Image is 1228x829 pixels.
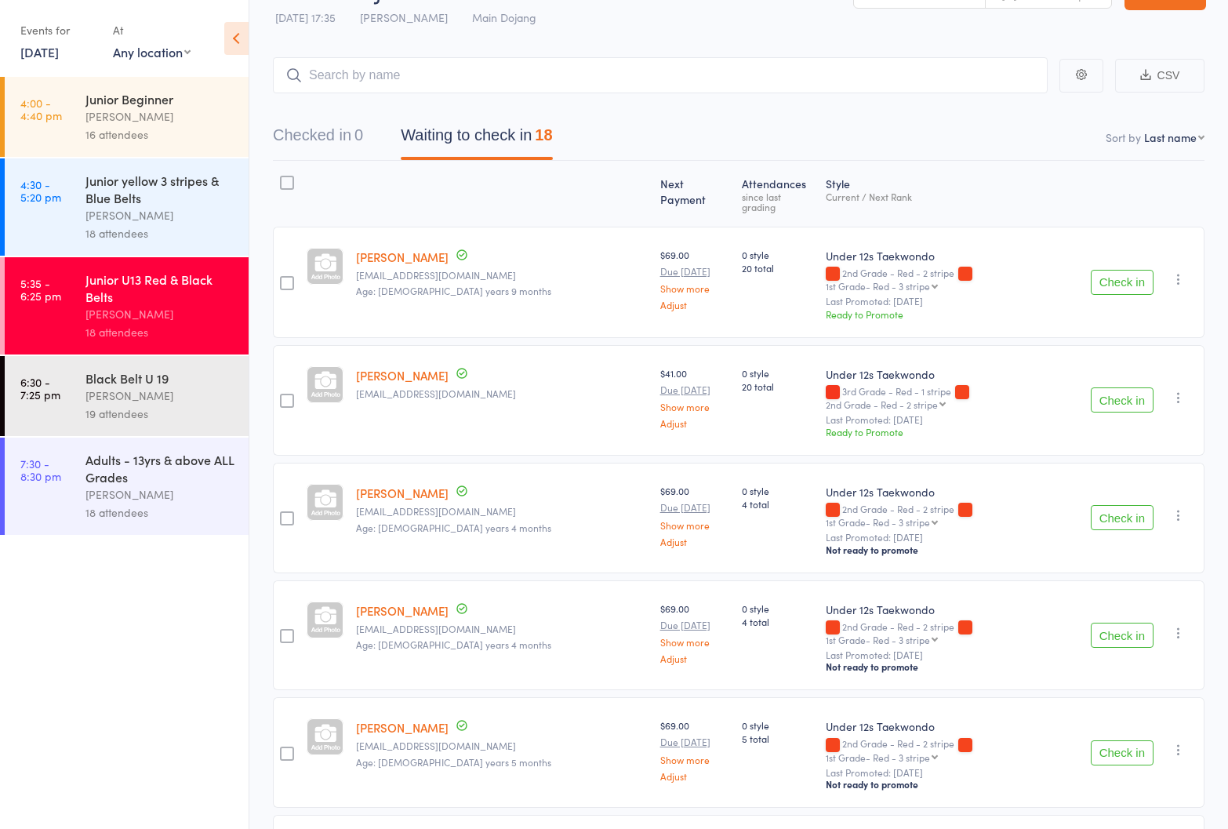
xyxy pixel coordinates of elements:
button: Check in [1091,505,1154,530]
span: 0 style [742,366,813,380]
div: [PERSON_NAME] [85,387,235,405]
a: Show more [660,637,729,647]
span: 0 style [742,602,813,615]
time: 5:35 - 6:25 pm [20,277,61,302]
div: [PERSON_NAME] [85,485,235,504]
div: [PERSON_NAME] [85,206,235,224]
a: [PERSON_NAME] [356,602,449,619]
small: Last Promoted: [DATE] [826,649,1078,660]
a: [DATE] [20,43,59,60]
button: Check in [1091,387,1154,413]
div: 18 [535,126,552,144]
div: 18 attendees [85,504,235,522]
a: [PERSON_NAME] [356,367,449,384]
div: $69.00 [660,718,729,780]
span: Age: [DEMOGRAPHIC_DATA] years 4 months [356,521,551,534]
span: 20 total [742,380,813,393]
time: 7:30 - 8:30 pm [20,457,61,482]
div: $69.00 [660,484,729,546]
div: Any location [113,43,191,60]
div: $69.00 [660,602,729,664]
div: 1st Grade- Red - 3 stripe [826,517,930,527]
button: CSV [1115,59,1204,93]
small: sburnett507@gmail.com [356,624,648,634]
div: 3rd Grade - Red - 1 stripe [826,386,1078,409]
div: Not ready to promote [826,544,1078,556]
a: Show more [660,754,729,765]
div: Under 12s Taekwondo [826,248,1078,264]
time: 6:30 - 7:25 pm [20,376,60,401]
div: $69.00 [660,248,729,310]
span: Age: [DEMOGRAPHIC_DATA] years 4 months [356,638,551,651]
a: Adjust [660,418,729,428]
div: Black Belt U 19 [85,369,235,387]
span: 5 total [742,732,813,745]
div: Next Payment [654,168,736,220]
a: Show more [660,520,729,530]
small: RichardAinio@outlook.com [356,270,648,281]
button: Checked in0 [273,118,363,160]
button: Waiting to check in18 [401,118,552,160]
div: 2nd Grade - Red - 2 stripe [826,621,1078,645]
div: Ready to Promote [826,307,1078,321]
small: Due [DATE] [660,266,729,277]
small: Last Promoted: [DATE] [826,532,1078,543]
small: sburnett507@gmail.com [356,506,648,517]
small: Due [DATE] [660,384,729,395]
span: 0 style [742,718,813,732]
div: 2nd Grade - Red - 2 stripe [826,267,1078,291]
div: 2nd Grade - Red - 2 stripe [826,738,1078,762]
a: Show more [660,283,729,293]
div: 18 attendees [85,224,235,242]
a: 4:00 -4:40 pmJunior Beginner[PERSON_NAME]16 attendees [5,77,249,157]
div: Ready to Promote [826,425,1078,438]
span: Age: [DEMOGRAPHIC_DATA] years 5 months [356,755,551,769]
a: Adjust [660,771,729,781]
div: 16 attendees [85,125,235,144]
div: 18 attendees [85,323,235,341]
span: 0 style [742,484,813,497]
label: Sort by [1106,129,1141,145]
button: Check in [1091,740,1154,765]
a: [PERSON_NAME] [356,249,449,265]
span: [PERSON_NAME] [360,9,448,25]
div: [PERSON_NAME] [85,305,235,323]
div: 2nd Grade - Red - 2 stripe [826,504,1078,527]
small: Due [DATE] [660,620,729,631]
time: 4:00 - 4:40 pm [20,96,62,122]
span: Age: [DEMOGRAPHIC_DATA] years 9 months [356,284,551,297]
div: 0 [354,126,363,144]
span: 20 total [742,261,813,275]
a: 5:35 -6:25 pmJunior U13 Red & Black Belts[PERSON_NAME]18 attendees [5,257,249,355]
div: At [113,17,191,43]
div: Under 12s Taekwondo [826,602,1078,617]
div: Not ready to promote [826,778,1078,791]
div: Atten­dances [736,168,819,220]
div: Junior yellow 3 stripes & Blue Belts [85,172,235,206]
a: [PERSON_NAME] [356,485,449,501]
div: 1st Grade- Red - 3 stripe [826,752,930,762]
small: stevealexashton@gmail.com [356,388,648,399]
a: Adjust [660,653,729,664]
a: 7:30 -8:30 pmAdults - 13yrs & above ALL Grades[PERSON_NAME]18 attendees [5,438,249,535]
small: Due [DATE] [660,502,729,513]
div: Junior Beginner [85,90,235,107]
div: [PERSON_NAME] [85,107,235,125]
div: 2nd Grade - Red - 2 stripe [826,399,938,409]
input: Search by name [273,57,1048,93]
a: Adjust [660,300,729,310]
a: Adjust [660,536,729,547]
time: 4:30 - 5:20 pm [20,178,61,203]
a: Show more [660,402,729,412]
div: Current / Next Rank [826,191,1078,202]
div: 19 attendees [85,405,235,423]
div: Under 12s Taekwondo [826,718,1078,734]
a: 4:30 -5:20 pmJunior yellow 3 stripes & Blue Belts[PERSON_NAME]18 attendees [5,158,249,256]
a: 6:30 -7:25 pmBlack Belt U 19[PERSON_NAME]19 attendees [5,356,249,436]
div: Junior U13 Red & Black Belts [85,271,235,305]
small: Last Promoted: [DATE] [826,414,1078,425]
div: Under 12s Taekwondo [826,484,1078,500]
small: teagan.johnson96@gmail.com [356,740,648,751]
small: Last Promoted: [DATE] [826,767,1078,778]
span: [DATE] 17:35 [275,9,336,25]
